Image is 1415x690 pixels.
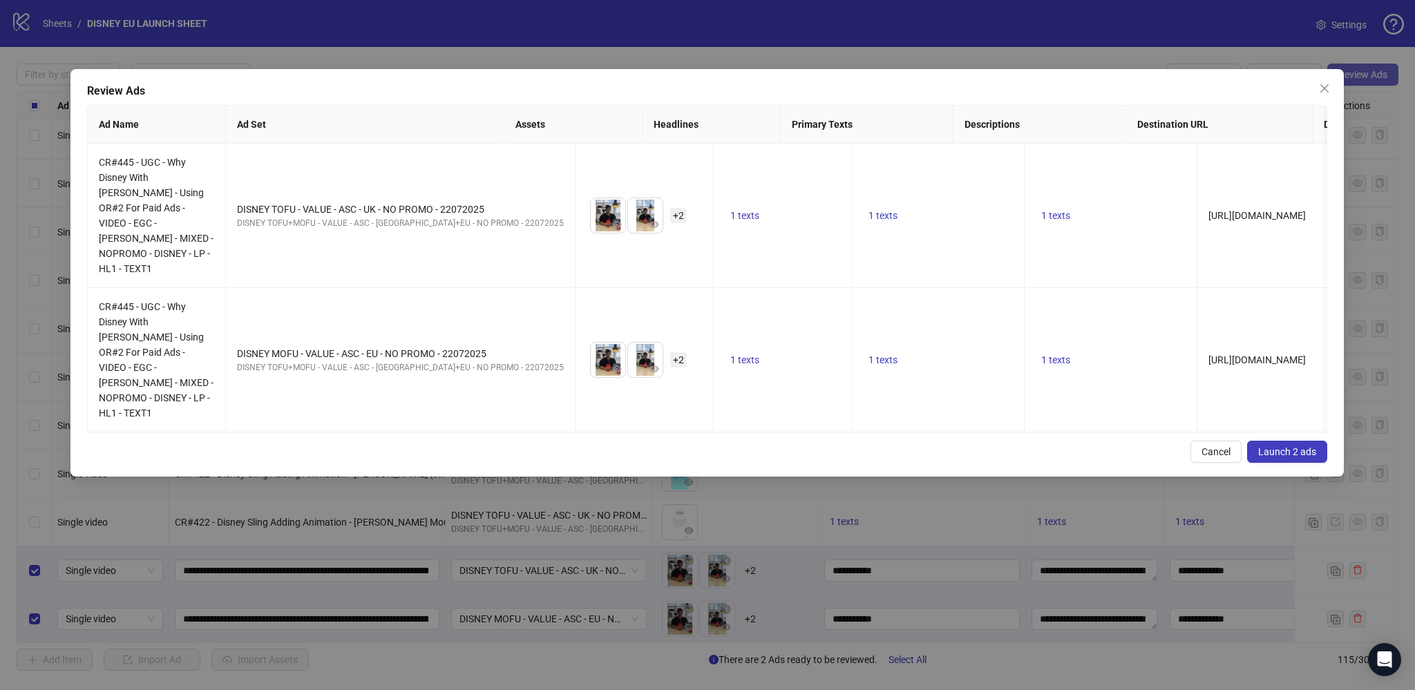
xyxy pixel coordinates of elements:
[87,83,1327,99] div: Review Ads
[1191,441,1242,463] button: Cancel
[646,216,663,233] button: Preview
[781,106,954,144] th: Primary Texts
[237,361,564,374] div: DISNEY TOFU+MOFU - VALUE - ASC - [GEOGRAPHIC_DATA]+EU - NO PROMO - 22072025
[237,217,564,230] div: DISNEY TOFU+MOFU - VALUE - ASC - [GEOGRAPHIC_DATA]+EU - NO PROMO - 22072025
[1036,352,1076,368] button: 1 texts
[670,208,687,223] span: + 2
[1208,354,1306,365] span: [URL][DOMAIN_NAME]
[730,354,759,365] span: 1 texts
[237,346,564,361] div: DISNEY MOFU - VALUE - ASC - EU - NO PROMO - 22072025
[1041,210,1070,221] span: 1 texts
[99,157,213,274] span: CR#445 - UGC - Why Disney With [PERSON_NAME] - Using OR#2 For Paid Ads - VIDEO - EGC - [PERSON_NA...
[628,343,663,377] img: Asset 2
[954,106,1127,144] th: Descriptions
[1208,210,1306,221] span: [URL][DOMAIN_NAME]
[591,343,625,377] img: Asset 1
[649,220,659,229] span: eye
[237,202,564,217] div: DISNEY TOFU - VALUE - ASC - UK - NO PROMO - 22072025
[646,361,663,377] button: Preview
[505,106,643,144] th: Assets
[670,352,687,367] span: + 2
[1041,354,1070,365] span: 1 texts
[730,210,759,221] span: 1 texts
[609,216,625,233] button: Preview
[1259,446,1317,457] span: Launch 2 ads
[863,352,903,368] button: 1 texts
[628,198,663,233] img: Asset 2
[226,106,504,144] th: Ad Set
[725,207,765,224] button: 1 texts
[612,364,622,374] span: eye
[868,354,898,365] span: 1 texts
[1036,207,1076,224] button: 1 texts
[1368,643,1401,676] div: Open Intercom Messenger
[1202,446,1231,457] span: Cancel
[725,352,765,368] button: 1 texts
[609,361,625,377] button: Preview
[88,106,226,144] th: Ad Name
[99,301,213,419] span: CR#445 - UGC - Why Disney With [PERSON_NAME] - Using OR#2 For Paid Ads - VIDEO - EGC - [PERSON_NA...
[1314,77,1336,99] button: Close
[649,364,659,374] span: eye
[1320,83,1331,94] span: close
[868,210,898,221] span: 1 texts
[863,207,903,224] button: 1 texts
[643,106,781,144] th: Headlines
[591,198,625,233] img: Asset 1
[612,220,622,229] span: eye
[1127,106,1313,144] th: Destination URL
[1248,441,1328,463] button: Launch 2 ads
